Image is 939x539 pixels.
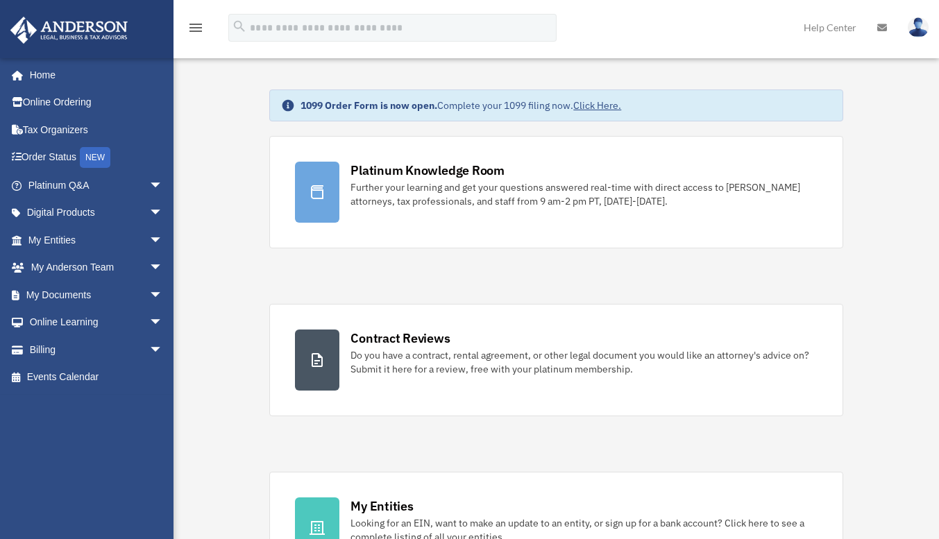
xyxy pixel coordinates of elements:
div: NEW [80,147,110,168]
img: Anderson Advisors Platinum Portal [6,17,132,44]
div: Contract Reviews [350,330,450,347]
a: menu [187,24,204,36]
a: Platinum Q&Aarrow_drop_down [10,171,184,199]
a: My Documentsarrow_drop_down [10,281,184,309]
span: arrow_drop_down [149,336,177,364]
a: My Entitiesarrow_drop_down [10,226,184,254]
a: Platinum Knowledge Room Further your learning and get your questions answered real-time with dire... [269,136,843,248]
a: Events Calendar [10,363,184,391]
a: Digital Productsarrow_drop_down [10,199,184,227]
span: arrow_drop_down [149,199,177,228]
div: My Entities [350,497,413,515]
a: Order StatusNEW [10,144,184,172]
div: Complete your 1099 filing now. [301,99,621,112]
div: Further your learning and get your questions answered real-time with direct access to [PERSON_NAM... [350,180,817,208]
a: Home [10,61,177,89]
span: arrow_drop_down [149,309,177,337]
span: arrow_drop_down [149,226,177,255]
a: Contract Reviews Do you have a contract, rental agreement, or other legal document you would like... [269,304,843,416]
a: Online Ordering [10,89,184,117]
div: Platinum Knowledge Room [350,162,505,179]
a: Billingarrow_drop_down [10,336,184,363]
span: arrow_drop_down [149,254,177,282]
i: search [232,19,247,34]
a: Click Here. [573,99,621,112]
a: My Anderson Teamarrow_drop_down [10,254,184,282]
a: Tax Organizers [10,116,184,144]
div: Do you have a contract, rental agreement, or other legal document you would like an attorney's ad... [350,348,817,376]
i: menu [187,19,204,36]
span: arrow_drop_down [149,171,177,200]
img: User Pic [908,17,929,37]
a: Online Learningarrow_drop_down [10,309,184,336]
strong: 1099 Order Form is now open. [301,99,437,112]
span: arrow_drop_down [149,281,177,309]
